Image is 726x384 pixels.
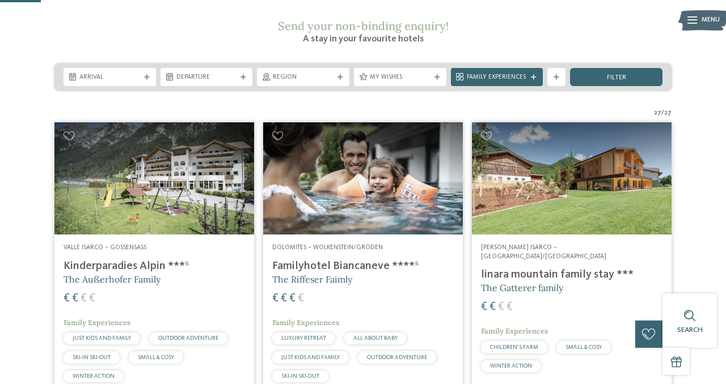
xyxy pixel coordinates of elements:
[303,35,424,44] span: A stay in your favourite hotels
[565,344,602,350] span: SMALL & COSY
[64,259,245,273] h4: Kinderparadies Alpin ***ˢ
[481,268,662,281] h4: linara mountain family stay ***
[138,355,174,360] span: SMALL & COSY
[73,373,115,379] span: WINTER ACTION
[64,274,161,285] span: The Außerhofer Family
[481,301,487,313] span: €
[498,301,504,313] span: €
[64,318,130,327] span: Family Experiences
[654,109,661,118] span: 27
[73,355,111,360] span: SKI-IN SKI-OUT
[79,73,140,82] span: Arrival
[272,318,339,327] span: Family Experiences
[54,122,254,234] img: Kinderparadies Alpin ***ˢ
[489,301,496,313] span: €
[281,335,326,341] span: LUXURY RETREAT
[64,293,70,304] span: €
[273,73,334,82] span: Region
[367,355,427,360] span: OUTDOOR ADVENTURE
[607,74,626,82] span: filter
[158,335,218,341] span: OUTDOOR ADVENTURE
[81,293,87,304] span: €
[467,73,527,82] span: Family Experiences
[481,244,606,260] span: [PERSON_NAME] Isarco – [GEOGRAPHIC_DATA]/[GEOGRAPHIC_DATA]
[506,301,513,313] span: €
[490,363,532,369] span: WINTER ACTION
[272,274,352,285] span: The Riffeser Faimly
[281,355,340,360] span: JUST KIDS AND FAMILY
[272,259,454,273] h4: Familyhotel Biancaneve ****ˢ
[490,344,538,350] span: CHILDREN’S FARM
[481,326,548,336] span: Family Experiences
[72,293,78,304] span: €
[481,282,563,293] span: The Gatterer family
[64,244,146,251] span: Valle Isarco – Gossensass
[289,293,296,304] span: €
[73,335,131,341] span: JUST KIDS AND FAMILY
[89,293,95,304] span: €
[272,244,383,251] span: Dolomites – Wolkenstein/Gröden
[472,122,672,234] img: Looking for family hotels? Find the best ones here!
[272,293,278,304] span: €
[664,109,672,118] span: 27
[353,335,398,341] span: ALL ABOUT BABY
[677,326,703,334] span: Search
[281,373,319,379] span: SKI-IN SKI-OUT
[281,293,287,304] span: €
[263,122,463,234] img: Looking for family hotels? Find the best ones here!
[370,73,430,82] span: My wishes
[298,293,304,304] span: €
[176,73,237,82] span: Departure
[278,19,449,33] span: Send your non-binding enquiry!
[661,109,664,118] span: /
